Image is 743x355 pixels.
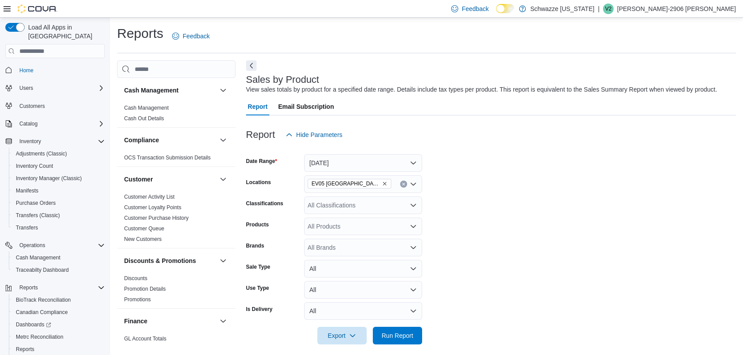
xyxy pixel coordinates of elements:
a: Discounts [124,275,147,281]
span: Hide Parameters [296,130,342,139]
span: Customer Loyalty Points [124,204,181,211]
button: Customer [218,174,228,185]
input: Dark Mode [496,4,515,13]
span: Cash Management [16,254,60,261]
button: Compliance [218,135,228,145]
span: Cash Out Details [124,115,164,122]
div: Cash Management [117,103,235,127]
span: Feedback [462,4,489,13]
a: Metrc Reconciliation [12,332,67,342]
a: Dashboards [9,318,108,331]
span: Catalog [16,118,105,129]
h3: Compliance [124,136,159,144]
h3: Finance [124,317,147,325]
button: Clear input [400,181,407,188]
a: Customer Queue [124,226,164,232]
a: Home [16,65,37,76]
button: Operations [16,240,49,251]
a: Cash Management [12,252,64,263]
span: Customers [16,100,105,111]
label: Date Range [246,158,277,165]
span: Feedback [183,32,210,41]
span: Manifests [16,187,38,194]
button: Cash Management [9,251,108,264]
button: Compliance [124,136,216,144]
button: Manifests [9,185,108,197]
span: Inventory [19,138,41,145]
a: Transfers (Classic) [12,210,63,221]
h3: Discounts & Promotions [124,256,196,265]
span: Run Report [382,331,413,340]
a: Customers [16,101,48,111]
button: All [304,281,422,299]
button: Purchase Orders [9,197,108,209]
button: Hide Parameters [282,126,346,144]
button: [DATE] [304,154,422,172]
span: Users [16,83,105,93]
a: New Customers [124,236,162,242]
button: Discounts & Promotions [124,256,216,265]
span: Manifests [12,185,105,196]
p: | [598,4,600,14]
h1: Reports [117,25,163,42]
span: New Customers [124,236,162,243]
span: Load All Apps in [GEOGRAPHIC_DATA] [25,23,105,41]
button: Discounts & Promotions [218,255,228,266]
button: Home [2,63,108,76]
a: Reports [12,344,38,355]
button: Open list of options [410,202,417,209]
button: Canadian Compliance [9,306,108,318]
span: Transfers (Classic) [12,210,105,221]
span: Purchase Orders [12,198,105,208]
span: Customers [19,103,45,110]
span: EV05 Uptown [308,179,391,189]
span: Adjustments (Classic) [12,148,105,159]
div: Customer [117,192,235,248]
a: Manifests [12,185,42,196]
button: All [304,260,422,277]
span: Reports [16,346,34,353]
button: Reports [16,282,41,293]
button: Finance [124,317,216,325]
button: Users [16,83,37,93]
span: Canadian Compliance [16,309,68,316]
div: Compliance [117,152,235,166]
span: Reports [19,284,38,291]
label: Locations [246,179,271,186]
span: Inventory Count [16,163,53,170]
h3: Customer [124,175,153,184]
span: Report [248,98,268,115]
a: Cash Management [124,105,169,111]
a: OCS Transaction Submission Details [124,155,211,161]
label: Is Delivery [246,306,272,313]
label: Products [246,221,269,228]
button: Remove EV05 Uptown from selection in this group [382,181,387,186]
a: Customer Activity List [124,194,175,200]
span: Inventory Manager (Classic) [12,173,105,184]
button: Open list of options [410,181,417,188]
div: View sales totals by product for a specified date range. Details include tax types per product. T... [246,85,717,94]
label: Classifications [246,200,283,207]
button: Next [246,60,257,71]
span: Reports [12,344,105,355]
button: Finance [218,316,228,326]
a: Adjustments (Classic) [12,148,70,159]
span: Traceabilty Dashboard [12,265,105,275]
button: Users [2,82,108,94]
span: Traceabilty Dashboard [16,266,69,274]
span: Transfers (Classic) [16,212,60,219]
label: Sale Type [246,263,270,270]
button: Inventory [2,135,108,148]
button: Transfers (Classic) [9,209,108,222]
span: Dashboards [12,319,105,330]
img: Cova [18,4,57,13]
span: GL Account Totals [124,335,166,342]
h3: Sales by Product [246,74,319,85]
a: Dashboards [12,319,55,330]
a: Cash Out Details [124,115,164,122]
a: Promotions [124,296,151,303]
p: Schwazze [US_STATE] [530,4,595,14]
